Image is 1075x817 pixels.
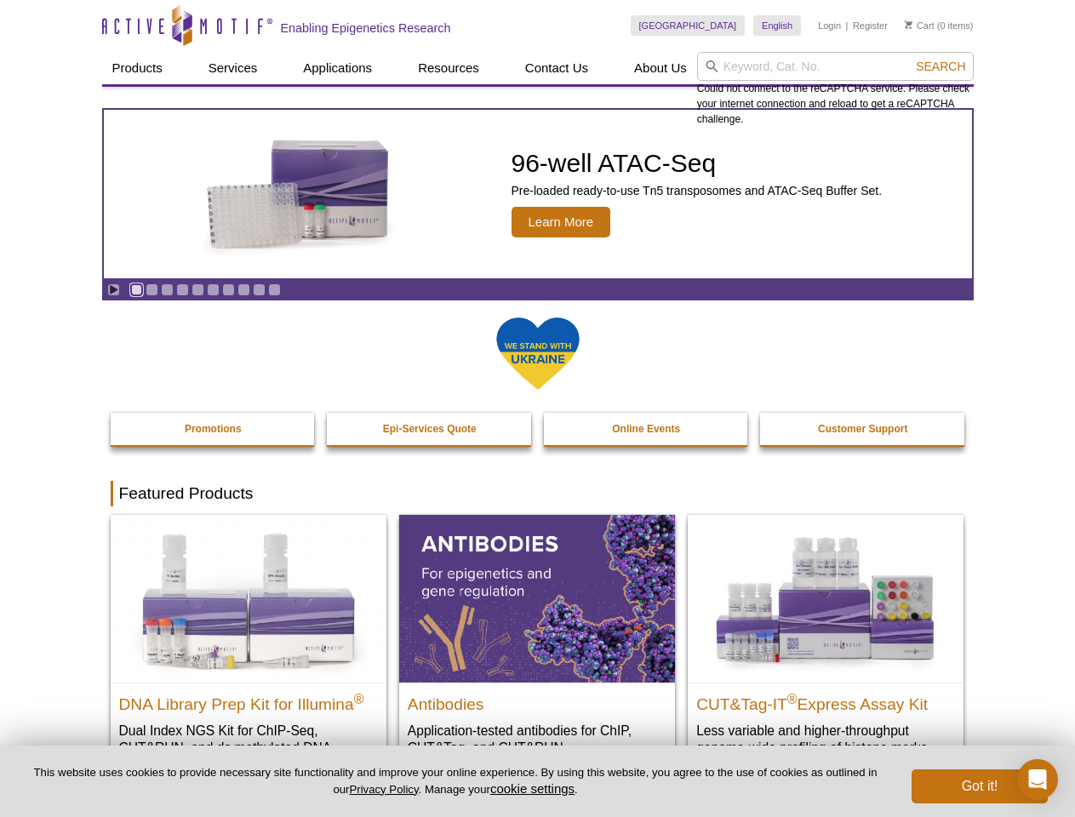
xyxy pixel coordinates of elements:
p: Application-tested antibodies for ChIP, CUT&Tag, and CUT&RUN. [408,722,666,757]
p: This website uses cookies to provide necessary site functionality and improve your online experie... [27,765,883,797]
button: cookie settings [490,781,575,796]
strong: Epi-Services Quote [383,423,477,435]
img: DNA Library Prep Kit for Illumina [111,515,386,682]
img: CUT&Tag-IT® Express Assay Kit [688,515,963,682]
a: Promotions [111,413,317,445]
li: | [846,15,849,36]
p: Less variable and higher-throughput genome-wide profiling of histone marks​. [696,722,955,757]
a: Resources [408,52,489,84]
h2: DNA Library Prep Kit for Illumina [119,688,378,713]
h2: CUT&Tag-IT Express Assay Kit [696,688,955,713]
a: DNA Library Prep Kit for Illumina DNA Library Prep Kit for Illumina® Dual Index NGS Kit for ChIP-... [111,515,386,790]
a: [GEOGRAPHIC_DATA] [631,15,746,36]
a: Go to slide 2 [146,283,158,296]
li: (0 items) [905,15,974,36]
a: Privacy Policy [349,783,418,796]
a: Login [818,20,841,31]
div: Could not connect to the reCAPTCHA service. Please check your internet connection and reload to g... [697,52,974,127]
a: Products [102,52,173,84]
button: Got it! [912,769,1048,803]
img: All Antibodies [399,515,675,682]
sup: ® [354,691,364,706]
a: Cart [905,20,935,31]
a: Go to slide 5 [192,283,204,296]
a: English [753,15,801,36]
a: Go to slide 7 [222,283,235,296]
h2: Enabling Epigenetics Research [281,20,451,36]
a: Services [198,52,268,84]
span: Search [916,60,965,73]
strong: Promotions [185,423,242,435]
a: Online Events [544,413,750,445]
h2: Antibodies [408,688,666,713]
a: Register [853,20,888,31]
input: Keyword, Cat. No. [697,52,974,81]
img: Your Cart [905,20,912,29]
a: Toggle autoplay [107,283,120,296]
a: CUT&Tag-IT® Express Assay Kit CUT&Tag-IT®Express Assay Kit Less variable and higher-throughput ge... [688,515,963,773]
p: Dual Index NGS Kit for ChIP-Seq, CUT&RUN, and ds methylated DNA assays. [119,722,378,774]
a: Go to slide 8 [237,283,250,296]
a: Applications [293,52,382,84]
button: Search [911,59,970,74]
div: Open Intercom Messenger [1017,759,1058,800]
a: Epi-Services Quote [327,413,533,445]
a: Contact Us [515,52,598,84]
a: Go to slide 6 [207,283,220,296]
a: Go to slide 4 [176,283,189,296]
h2: Featured Products [111,481,965,506]
strong: Customer Support [818,423,907,435]
a: Customer Support [760,413,966,445]
a: Go to slide 9 [253,283,266,296]
a: Go to slide 1 [130,283,143,296]
sup: ® [787,691,798,706]
strong: Online Events [612,423,680,435]
a: Go to slide 3 [161,283,174,296]
a: Go to slide 10 [268,283,281,296]
a: All Antibodies Antibodies Application-tested antibodies for ChIP, CUT&Tag, and CUT&RUN. [399,515,675,773]
img: We Stand With Ukraine [495,316,580,391]
a: About Us [624,52,697,84]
